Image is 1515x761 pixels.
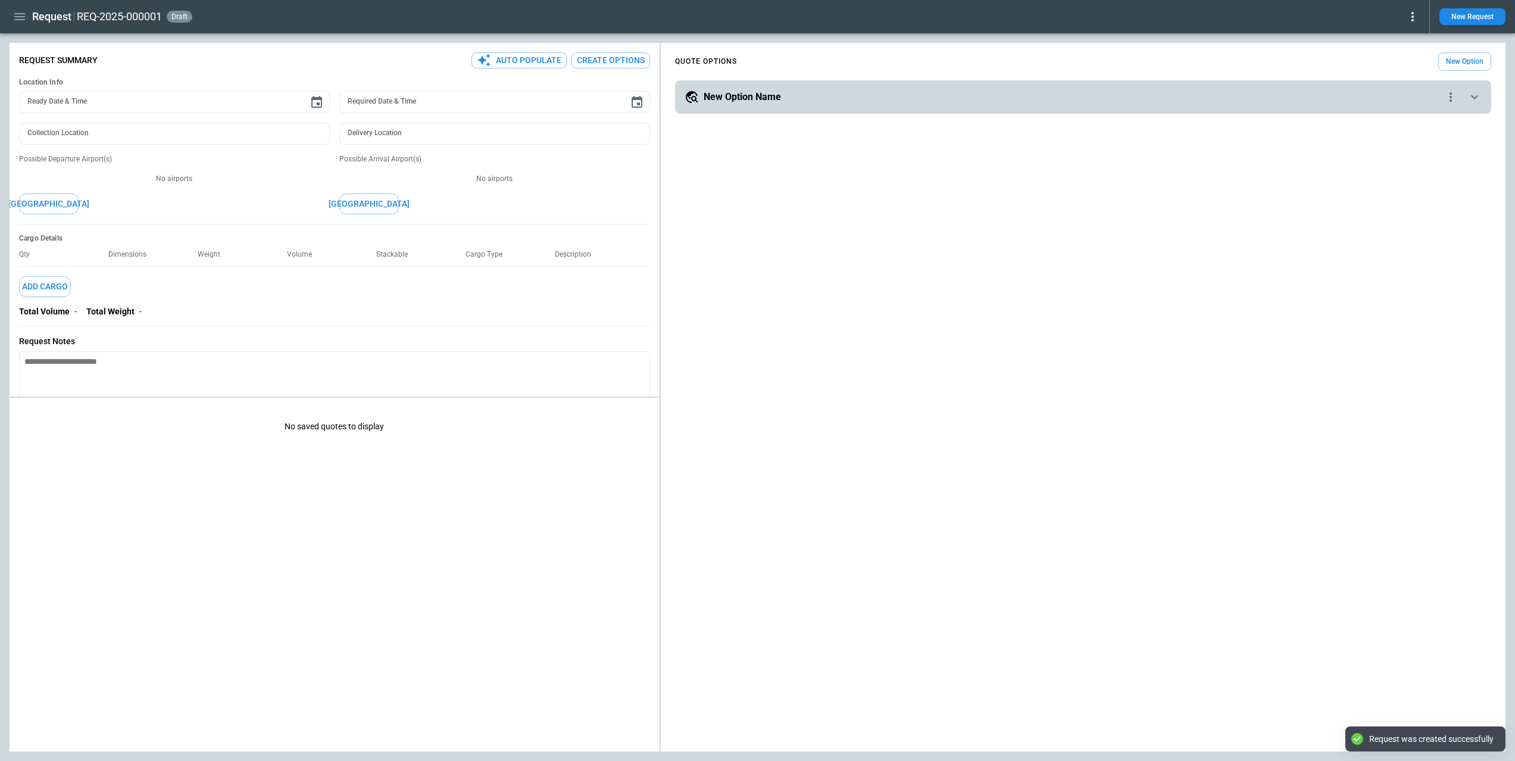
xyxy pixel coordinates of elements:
[466,250,512,259] p: Cargo Type
[19,78,650,87] h6: Location Info
[571,52,650,68] button: Create Options
[339,154,650,164] p: Possible Arrival Airport(s)
[661,48,1505,118] div: scrollable content
[19,276,71,297] button: Add Cargo
[305,91,329,114] button: Choose date
[19,154,330,164] p: Possible Departure Airport(s)
[77,10,162,24] h2: REQ-2025-000001
[139,307,142,317] p: -
[108,250,156,259] p: Dimensions
[685,90,1482,104] button: New Option Namequote-option-actions
[10,403,660,451] p: No saved quotes to display
[704,91,781,104] h5: New Option Name
[376,250,417,259] p: Stackable
[19,234,650,243] h6: Cargo Details
[555,250,601,259] p: Description
[287,250,321,259] p: Volume
[19,307,70,317] p: Total Volume
[169,13,190,21] span: draft
[19,55,98,66] p: Request Summary
[675,59,737,64] h4: QUOTE OPTIONS
[1444,90,1458,104] div: quote-option-actions
[471,52,567,68] button: Auto Populate
[1438,52,1491,71] button: New Option
[74,307,77,317] p: -
[1439,8,1505,25] button: New Request
[19,174,330,184] p: No airports
[625,91,649,114] button: Choose date
[86,307,135,317] p: Total Weight
[198,250,230,259] p: Weight
[19,250,39,259] p: Qty
[339,194,399,214] button: [GEOGRAPHIC_DATA]
[32,10,71,24] h1: Request
[19,194,79,214] button: [GEOGRAPHIC_DATA]
[339,174,650,184] p: No airports
[19,336,650,347] p: Request Notes
[1369,734,1494,744] div: Request was created successfully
